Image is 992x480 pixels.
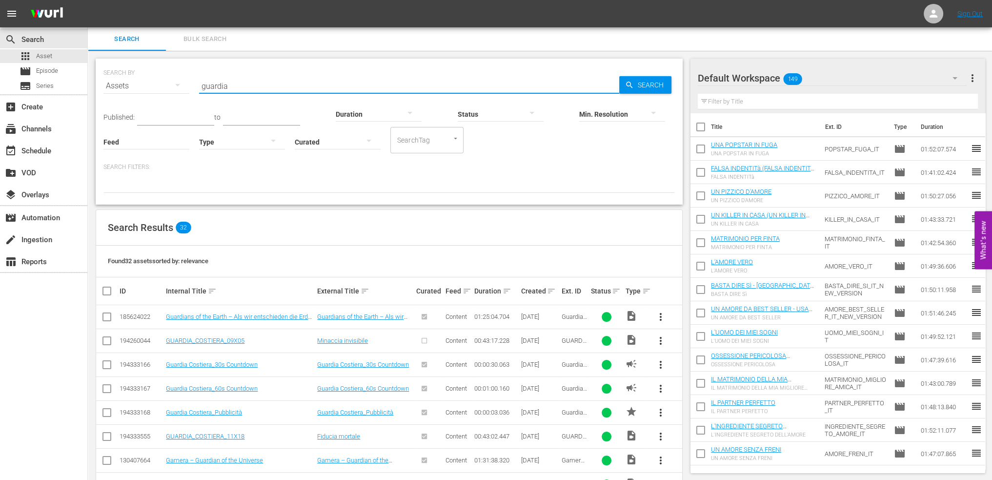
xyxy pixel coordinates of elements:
[120,433,163,440] div: 194333555
[176,222,191,233] span: 32
[649,353,672,376] button: more_vert
[971,189,982,201] span: reorder
[917,372,971,395] td: 01:43:00.789
[214,113,221,121] span: to
[36,81,54,91] span: Series
[894,284,906,295] span: Episode
[626,406,637,417] span: PROMO
[971,330,982,342] span: reorder
[821,348,890,372] td: OSSESSIONE_PERICOLOSA_IT
[971,354,982,365] span: reorder
[894,401,906,413] span: Episode
[894,354,906,366] span: Episode
[521,409,558,416] div: [DATE]
[626,430,637,441] span: Video
[711,338,778,344] div: L'UOMO DEI MIEI SOGNI
[894,237,906,249] span: Episode
[711,399,775,406] a: IL PARTNER PERFETTO
[108,257,208,265] span: Found 32 assets sorted by: relevance
[626,285,646,297] div: Type
[120,313,163,320] div: 185624022
[612,287,621,295] span: sort
[317,409,393,416] a: Guardia Costiera_Pubblicità
[894,331,906,342] span: Episode
[521,385,558,392] div: [DATE]
[5,34,17,45] span: Search
[821,301,890,325] td: AMORE_BEST_SELLER_IT_NEW_VERSION
[317,361,409,368] a: Guardia Costiera_30s Countdown
[711,291,817,297] div: BASTA DIRE Sì
[5,101,17,113] span: Create
[971,143,982,154] span: reorder
[36,51,52,61] span: Asset
[971,166,982,178] span: reorder
[317,385,409,392] a: Guardia Costiera_60s Countdown
[166,285,314,297] div: Internal Title
[821,395,890,418] td: PARTNER_PERFETTO_IT
[821,325,890,348] td: UOMO_MIEI_SOGNI_IT
[521,433,558,440] div: [DATE]
[966,72,978,84] span: more_vert
[649,449,672,472] button: more_vert
[711,446,781,453] a: UN AMORE SENZA FRENI
[711,455,781,461] div: UN AMORE SENZA FRENI
[521,457,558,464] div: [DATE]
[317,285,413,297] div: External Title
[917,395,971,418] td: 01:48:13.840
[5,256,17,268] span: Reports
[166,409,242,416] a: Guardia Costiera_Pubblicità
[103,72,189,100] div: Assets
[562,287,588,295] div: Ext. ID
[103,113,135,121] span: Published:
[474,433,518,440] div: 00:43:02.447
[445,409,467,416] span: Content
[626,454,637,465] span: Video
[894,424,906,436] span: Episode
[166,433,244,440] a: GUARDIA_COSTIERA_11X18
[917,278,971,301] td: 01:50:11.958
[821,278,890,301] td: BASTA_DIRE_SI_IT_NEW_VERSION
[917,208,971,231] td: 01:43:33.721
[463,287,471,295] span: sort
[655,335,667,347] span: more_vert
[971,307,982,318] span: reorder
[917,442,971,465] td: 01:47:07.865
[120,287,163,295] div: ID
[649,377,672,400] button: more_vert
[590,285,623,297] div: Status
[445,433,467,440] span: Content
[971,400,982,412] span: reorder
[821,208,890,231] td: KILLER_IN_CASA_IT
[917,418,971,442] td: 01:52:11.077
[166,337,244,344] a: GUARDIA_COSTIERA_09X05
[445,337,467,344] span: Content
[821,442,890,465] td: AMORE_FRENI_IT
[894,190,906,202] span: Episode
[474,457,518,464] div: 01:31:38.320
[711,211,810,226] a: UN KILLER IN CASA (UN KILLER IN CASA - 2 min adv)
[103,163,675,171] p: Search Filters:
[917,137,971,161] td: 01:52:07.574
[521,285,558,297] div: Created
[20,80,31,92] span: Series
[474,313,518,320] div: 01:25:04.704
[894,167,906,178] span: Episode
[655,359,667,371] span: more_vert
[655,455,667,466] span: more_vert
[445,285,472,297] div: Feed
[894,260,906,272] span: Episode
[894,307,906,319] span: Episode
[971,283,982,295] span: reorder
[20,65,31,77] span: Episode
[562,385,587,421] span: Guardia Costiera_60s Countdown
[711,432,817,438] div: L'INGREDIENTE SEGRETO DELL'AMORE
[5,167,17,179] span: VOD
[971,260,982,271] span: reorder
[626,310,637,322] span: Video
[711,305,812,320] a: UN AMORE DA BEST SELLER - USA QUESTO
[120,385,163,392] div: 194333167
[634,76,671,94] span: Search
[649,329,672,353] button: more_vert
[474,409,518,416] div: 00:00:03.036
[711,314,817,321] div: UN AMORE DA BEST SELLER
